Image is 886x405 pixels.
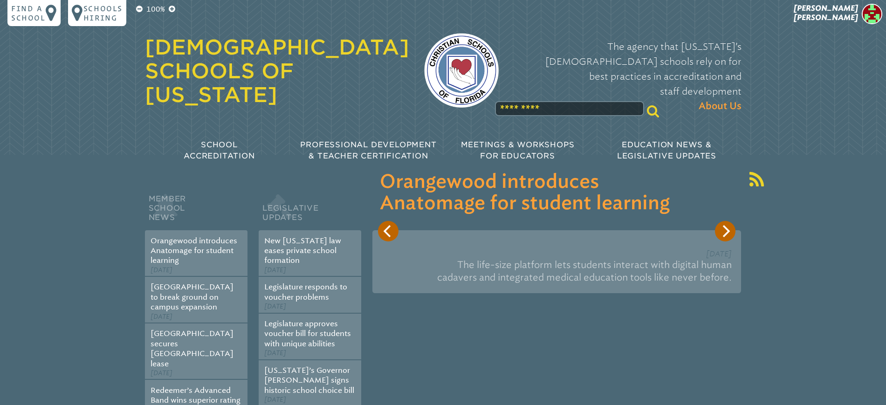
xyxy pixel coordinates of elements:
[151,313,172,321] span: [DATE]
[264,282,347,301] a: Legislature responds to voucher problems
[617,140,716,160] span: Education News & Legislative Updates
[184,140,254,160] span: School Accreditation
[461,140,575,160] span: Meetings & Workshops for Educators
[259,192,361,230] h2: Legislative Updates
[715,221,735,241] button: Next
[264,266,286,274] span: [DATE]
[151,236,237,265] a: Orangewood introduces Anatomage for student learning
[264,396,286,404] span: [DATE]
[264,366,354,395] a: [US_STATE]’s Governor [PERSON_NAME] signs historic school choice bill
[144,4,167,15] p: 100%
[794,4,858,22] span: [PERSON_NAME] [PERSON_NAME]
[424,33,499,108] img: csf-logo-web-colors.png
[378,221,398,241] button: Previous
[382,255,732,288] p: The life-size platform lets students interact with digital human cadavers and integrated medical ...
[151,282,234,311] a: [GEOGRAPHIC_DATA] to break ground on campus expansion
[151,266,172,274] span: [DATE]
[264,349,286,357] span: [DATE]
[300,140,436,160] span: Professional Development & Teacher Certification
[151,386,240,405] a: Redeemer’s Advanced Band wins superior rating
[380,172,734,214] h3: Orangewood introduces Anatomage for student learning
[264,236,341,265] a: New [US_STATE] law eases private school formation
[151,369,172,377] span: [DATE]
[699,99,742,114] span: About Us
[264,302,286,310] span: [DATE]
[11,4,46,22] p: Find a school
[151,329,234,368] a: [GEOGRAPHIC_DATA] secures [GEOGRAPHIC_DATA] lease
[706,249,732,258] span: [DATE]
[264,319,351,348] a: Legislature approves voucher bill for students with unique abilities
[145,192,247,230] h2: Member School News
[83,4,123,22] p: Schools Hiring
[145,35,409,107] a: [DEMOGRAPHIC_DATA] Schools of [US_STATE]
[514,39,742,114] p: The agency that [US_STATE]’s [DEMOGRAPHIC_DATA] schools rely on for best practices in accreditati...
[862,4,882,24] img: cf31d8c9efb7104b701f410b954ddb30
